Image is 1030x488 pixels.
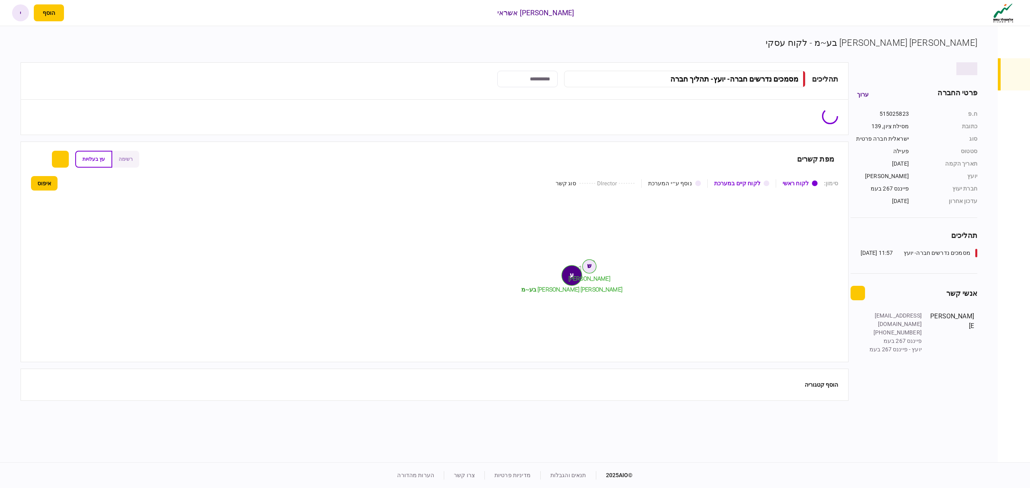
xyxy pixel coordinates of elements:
[75,151,112,168] button: עץ בעלויות
[851,122,909,131] div: מסילת ציון, 139
[497,8,575,18] div: [PERSON_NAME] אשראי
[851,160,909,168] div: [DATE]
[851,185,909,193] div: פייננס 267 בעמ
[82,156,105,162] span: עץ בעלויות
[34,4,64,21] button: פתח תפריט להוספת לקוח
[917,135,977,143] div: סוג
[805,381,838,388] button: הוסף קטגוריה
[454,472,475,478] a: צרו קשר
[670,75,798,83] div: מסמכים נדרשים חברה- יועץ - תהליך חברה
[869,337,922,345] div: פייננס 267 בעמ
[648,179,692,188] div: נוסף ע״י המערכת
[397,472,434,478] a: הערות מהדורה
[869,312,922,328] div: [EMAIL_ADDRESS][DOMAIN_NAME]
[851,135,909,143] div: ישראלית חברה פרטית
[851,197,909,205] div: [DATE]
[12,4,29,21] button: י
[569,275,610,282] tspan: [PERSON_NAME]
[31,176,58,191] button: איפוס
[714,179,760,188] div: לקוח קיים במערכת
[521,286,622,293] tspan: [PERSON_NAME] [PERSON_NAME] בע~מ
[869,328,922,337] div: [PHONE_NUMBER]
[112,151,139,168] button: רשימה
[861,249,977,257] a: מסמכים נדרשים חברה- יועץ11:57 [DATE]
[851,172,909,180] div: [PERSON_NAME]
[917,172,977,180] div: יועץ
[937,87,977,102] div: פרטי החברה
[766,36,977,49] div: [PERSON_NAME] [PERSON_NAME] בע~מ - לקוח עסקי
[861,249,893,257] div: 11:57 [DATE]
[917,147,977,156] div: סטטוס
[851,147,909,156] div: פעילה
[596,471,633,480] div: © 2025 AIO
[563,258,596,279] text: פייננס 267 בעמ
[587,262,591,269] text: ש
[851,110,909,118] div: 515025823
[812,74,838,84] div: תהליכים
[851,230,977,241] div: תהליכים
[556,179,576,188] div: סוג קשר
[930,312,974,354] div: [PERSON_NAME]
[550,472,586,478] a: תנאים והגבלות
[494,472,531,478] a: מדיניות פרטיות
[570,272,573,278] text: ע
[991,3,1015,23] img: client company logo
[564,71,805,87] button: מסמכים נדרשים חברה- יועץ- תהליך חברה
[869,345,922,354] div: יועץ - פייננס 267 בעמ
[851,87,875,102] button: ערוך
[946,288,977,299] div: אנשי קשר
[904,249,970,257] div: מסמכים נדרשים חברה- יועץ
[119,156,133,162] span: רשימה
[917,110,977,118] div: ח.פ
[917,197,977,205] div: עדכון אחרון
[917,160,977,168] div: תאריך הקמה
[917,185,977,193] div: חברת יעוץ
[824,179,838,188] div: סימון :
[917,122,977,131] div: כתובת
[783,179,809,188] div: לקוח ראשי
[797,151,834,168] div: מפת קשרים
[69,4,86,21] button: פתח רשימת התראות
